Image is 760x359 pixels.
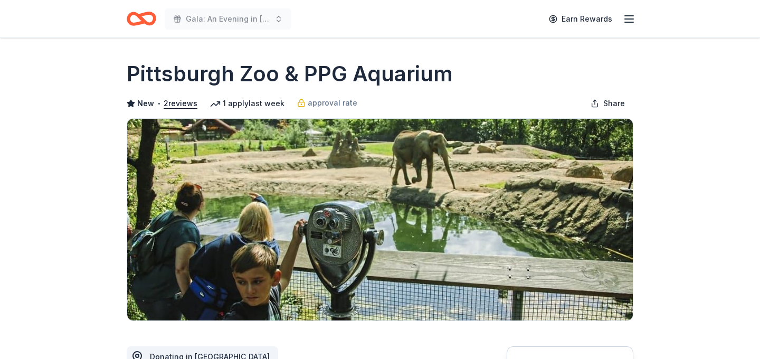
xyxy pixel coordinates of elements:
[210,97,284,110] div: 1 apply last week
[186,13,270,25] span: Gala: An Evening in [GEOGRAPHIC_DATA]
[127,119,633,320] img: Image for Pittsburgh Zoo & PPG Aquarium
[127,6,156,31] a: Home
[543,10,619,29] a: Earn Rewards
[582,93,633,114] button: Share
[603,97,625,110] span: Share
[165,8,291,30] button: Gala: An Evening in [GEOGRAPHIC_DATA]
[308,97,357,109] span: approval rate
[157,99,161,108] span: •
[127,59,453,89] h1: Pittsburgh Zoo & PPG Aquarium
[164,97,197,110] button: 2reviews
[137,97,154,110] span: New
[297,97,357,109] a: approval rate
